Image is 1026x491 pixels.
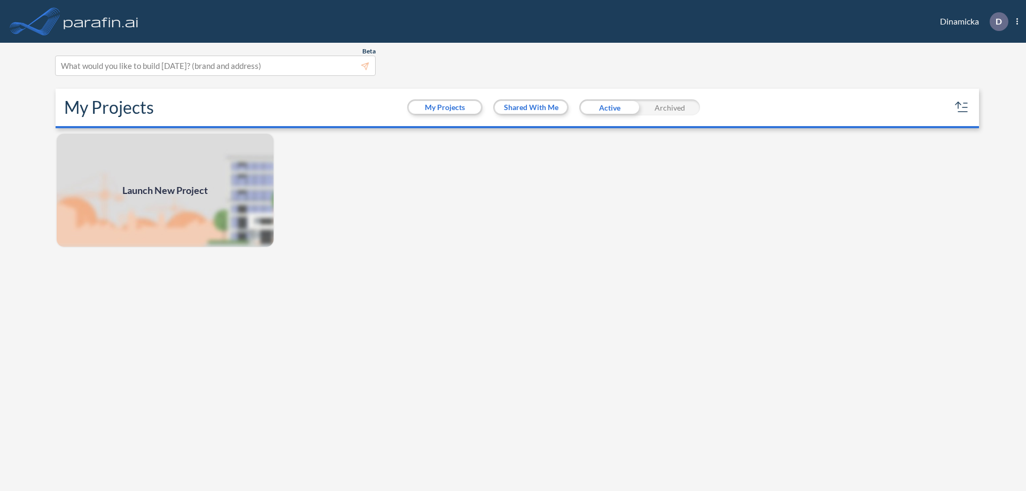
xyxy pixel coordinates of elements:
[953,99,970,116] button: sort
[924,12,1018,31] div: Dinamicka
[362,47,376,56] span: Beta
[56,133,275,248] img: add
[409,101,481,114] button: My Projects
[122,183,208,198] span: Launch New Project
[64,97,154,118] h2: My Projects
[61,11,141,32] img: logo
[495,101,567,114] button: Shared With Me
[56,133,275,248] a: Launch New Project
[579,99,640,115] div: Active
[640,99,700,115] div: Archived
[996,17,1002,26] p: D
